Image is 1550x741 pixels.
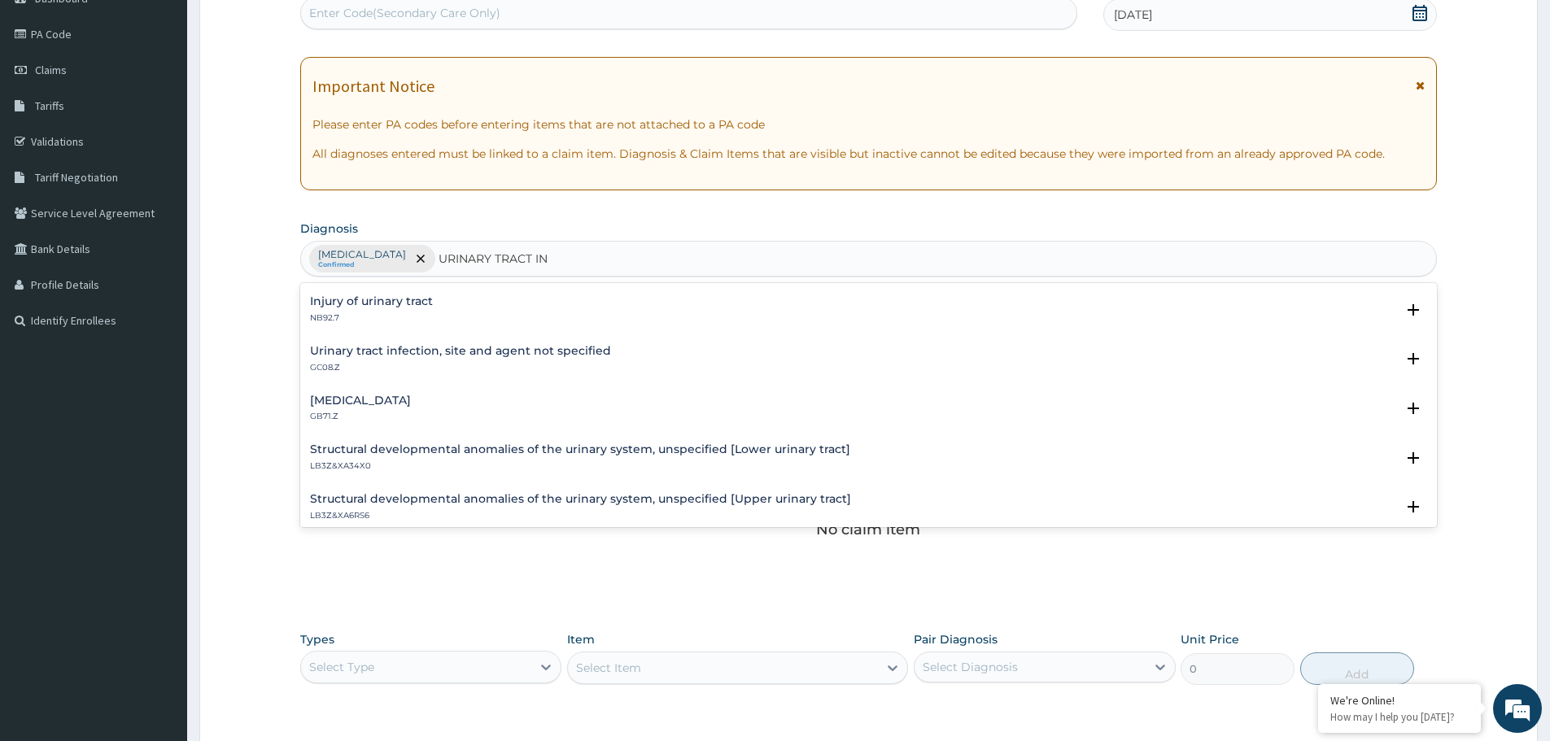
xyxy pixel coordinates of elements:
label: Unit Price [1181,631,1239,647]
div: Minimize live chat window [267,8,306,47]
div: Select Type [309,659,374,675]
button: Add [1300,652,1414,685]
h4: Structural developmental anomalies of the urinary system, unspecified [Upper urinary tract] [310,493,851,505]
label: Diagnosis [300,220,358,237]
p: GB71.Z [310,411,411,422]
i: open select status [1404,448,1423,468]
label: Pair Diagnosis [914,631,998,647]
p: LB3Z&XA34X0 [310,460,850,472]
i: open select status [1404,349,1423,368]
h4: Injury of urinary tract [310,295,433,307]
span: We're online! [94,205,225,369]
div: Enter Code(Secondary Care Only) [309,5,500,21]
p: Please enter PA codes before entering items that are not attached to a PA code [312,116,1425,133]
div: Chat with us now [85,91,273,112]
img: d_794563401_company_1708531726252_794563401 [30,81,66,122]
h4: Urinary tract infection, site and agent not specified [310,345,611,357]
span: [DATE] [1114,7,1152,23]
p: [MEDICAL_DATA] [318,248,406,261]
div: We're Online! [1330,693,1469,708]
h4: Structural developmental anomalies of the urinary system, unspecified [Lower urinary tract] [310,443,850,455]
p: No claim item [816,521,920,538]
small: Confirmed [318,261,406,269]
span: Claims [35,63,67,77]
span: remove selection option [413,251,428,266]
h1: Important Notice [312,77,434,95]
p: GC08.Z [310,362,611,373]
p: All diagnoses entered must be linked to a claim item. Diagnosis & Claim Items that are visible bu... [312,146,1425,162]
h4: [MEDICAL_DATA] [310,394,411,407]
div: Select Diagnosis [923,659,1018,675]
i: open select status [1404,399,1423,418]
span: Tariff Negotiation [35,170,118,185]
textarea: Type your message and hit 'Enter' [8,444,310,501]
label: Item [567,631,595,647]
p: NB92.7 [310,312,433,324]
span: Tariffs [35,98,64,113]
p: How may I help you today? [1330,710,1469,724]
i: open select status [1404,300,1423,320]
i: open select status [1404,497,1423,517]
label: Types [300,633,334,647]
p: LB3Z&XA6RS6 [310,510,851,521]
